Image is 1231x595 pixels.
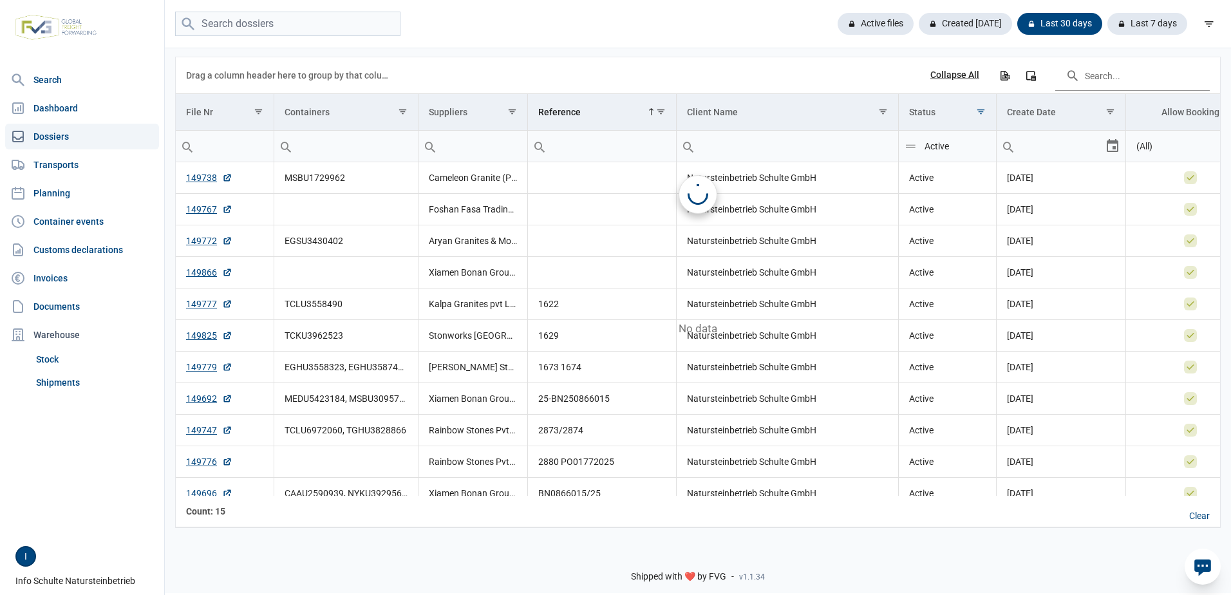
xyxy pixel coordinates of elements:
a: Invoices [5,265,159,291]
td: Active [898,288,997,320]
div: Data grid toolbar [186,57,1210,93]
a: 149738 [186,171,232,184]
div: Allow Booking [1161,107,1219,117]
td: Active [898,478,997,509]
div: Search box [899,131,922,162]
a: 149777 [186,297,232,310]
td: Natursteinbetrieb Schulte GmbH [677,194,898,225]
span: [DATE] [1007,204,1033,214]
div: Collapse All [930,70,979,81]
td: 1673 1674 [527,352,677,383]
span: v1.1.34 [739,572,765,582]
td: 1629 [527,320,677,352]
span: Show filter options for column 'Create Date' [1105,107,1115,117]
td: CAAU2590939, NYKU3929565, NYKU9894609, TCLU3721523 [274,478,418,509]
div: Create Date [1007,107,1056,117]
a: Customs declarations [5,237,159,263]
input: Filter cell [997,131,1105,162]
div: Search box [528,131,551,162]
span: Show filter options for column 'Reference' [656,107,666,117]
td: Natursteinbetrieb Schulte GmbH [677,320,898,352]
td: Filter cell [527,131,677,162]
input: Search dossiers [175,12,400,37]
span: Shipped with ❤️ by FVG [631,571,726,583]
div: Drag a column header here to group by that column [186,65,393,86]
a: Search [5,67,159,93]
input: Filter cell [899,131,997,162]
a: Shipments [31,371,159,394]
td: Stonworks [GEOGRAPHIC_DATA] [418,320,527,352]
div: Warehouse [5,322,159,348]
span: [DATE] [1007,299,1033,309]
div: Export all data to Excel [993,64,1016,87]
a: Stock [31,348,159,371]
td: Column Create Date [997,94,1126,131]
td: TCLU3558490 [274,288,418,320]
input: Filter cell [418,131,527,162]
td: MSBU1729962 [274,162,418,194]
a: 149767 [186,203,232,216]
span: [DATE] [1007,236,1033,246]
a: Documents [5,294,159,319]
a: Dashboard [5,95,159,121]
div: File Nr [186,107,213,117]
td: Natursteinbetrieb Schulte GmbH [677,415,898,446]
span: [DATE] [1007,488,1033,498]
div: Loading... [688,184,708,205]
td: Filter cell [677,131,898,162]
div: Containers [285,107,330,117]
td: Xiamen Bonan Group Co., Ltd. [418,383,527,415]
td: Active [898,257,997,288]
div: Select [1105,131,1120,162]
div: Info Schulte Natursteinbetrieb [15,546,156,587]
td: Column File Nr [176,94,274,131]
div: File Nr Count: 15 [186,505,263,518]
td: Rainbow Stones Pvt. Ltd. [418,446,527,478]
img: FVG - Global freight forwarding [10,10,102,45]
td: Active [898,352,997,383]
a: Transports [5,152,159,178]
td: Foshan Fasa Trading Co., Ltd. [418,194,527,225]
span: [DATE] [1007,173,1033,183]
td: Natursteinbetrieb Schulte GmbH [677,352,898,383]
span: Show filter options for column 'Status' [976,107,986,117]
a: 149696 [186,487,232,500]
td: Active [898,162,997,194]
span: Show filter options for column 'Containers' [398,107,408,117]
input: Filter cell [677,131,897,162]
span: [DATE] [1007,267,1033,278]
td: 25-BN250866015 [527,383,677,415]
td: TCLU6972060, TGHU3828866 [274,415,418,446]
span: [DATE] [1007,457,1033,467]
a: Planning [5,180,159,206]
a: Dossiers [5,124,159,149]
span: [DATE] [1007,393,1033,404]
a: Container events [5,209,159,234]
td: Xiamen Bonan Group Co., Ltd. [418,257,527,288]
td: TCKU3962523 [274,320,418,352]
div: Search box [418,131,442,162]
td: 2880 PO01772025 [527,446,677,478]
div: Search box [274,131,297,162]
td: Natursteinbetrieb Schulte GmbH [677,225,898,257]
div: filter [1198,12,1221,35]
td: Natursteinbetrieb Schulte GmbH [677,446,898,478]
div: Last 30 days [1017,13,1102,35]
td: Natursteinbetrieb Schulte GmbH [677,383,898,415]
div: Search box [677,131,700,162]
input: Filter cell [176,131,274,162]
td: Cameleon Granite (PTY) Ltd. [418,162,527,194]
div: Clear [1179,505,1220,527]
td: Filter cell [274,131,418,162]
div: Reference [538,107,581,117]
button: I [15,546,36,567]
td: Column Status [898,94,997,131]
div: Suppliers [429,107,467,117]
td: Natursteinbetrieb Schulte GmbH [677,478,898,509]
a: 149779 [186,361,232,373]
a: 149747 [186,424,232,437]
